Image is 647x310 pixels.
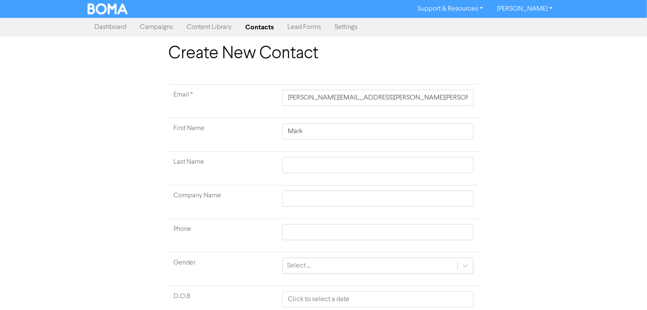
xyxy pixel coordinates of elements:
[168,253,277,286] td: Gender
[180,19,238,36] a: Content Library
[168,152,277,185] td: Last Name
[168,85,277,118] td: Required
[133,19,180,36] a: Campaigns
[168,118,277,152] td: First Name
[168,185,277,219] td: Company Name
[282,291,474,307] input: Click to select a date
[88,3,128,14] img: BOMA Logo
[328,19,364,36] a: Settings
[287,261,311,271] div: Select ...
[541,218,647,310] iframe: Chat Widget
[168,219,277,253] td: Phone
[168,43,479,64] h1: Create New Contact
[238,19,281,36] a: Contacts
[88,19,133,36] a: Dashboard
[490,2,559,16] a: [PERSON_NAME]
[411,2,490,16] a: Support & Resources
[281,19,328,36] a: Lead Forms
